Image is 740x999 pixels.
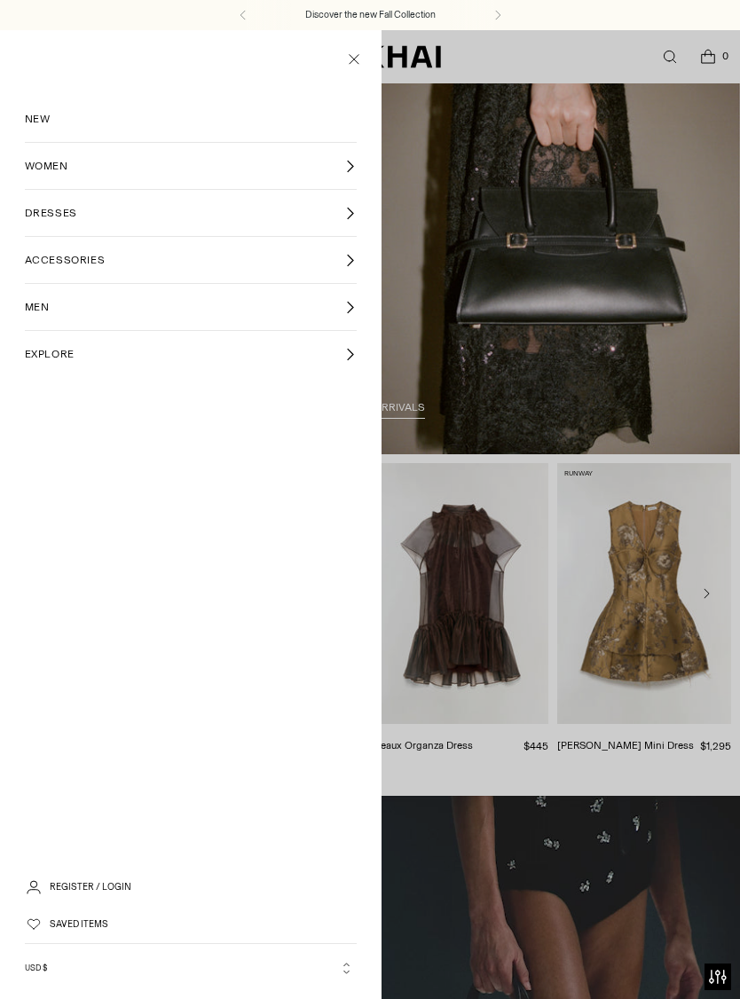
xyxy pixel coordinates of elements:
span: ACCESSORIES [25,252,106,268]
a: Saved Items [50,906,382,943]
a: Discover the new Fall Collection [305,8,436,22]
span: DRESSES [25,205,77,221]
a: EXPLORE [25,331,358,377]
a: DRESSES [25,190,358,236]
button: Close menu modal [335,40,372,76]
a: MEN [25,284,358,330]
span: MEN [25,299,50,315]
span: NEW [25,111,51,127]
span: EXPLORE [25,346,75,362]
a: WOMEN [25,143,358,189]
span: USD $ [25,962,48,974]
a: USD $ [25,951,358,985]
a: ACCESSORIES [25,237,358,283]
span: WOMEN [25,158,68,174]
a: Register / Login [50,869,131,906]
a: NEW [25,96,358,142]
